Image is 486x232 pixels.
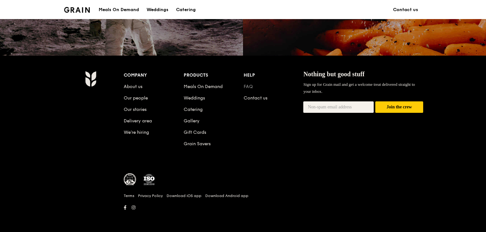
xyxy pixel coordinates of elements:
[124,107,147,112] a: Our stories
[124,130,149,135] a: We’re hiring
[138,193,163,198] a: Privacy Policy
[124,118,152,124] a: Delivery area
[172,0,200,19] a: Catering
[244,71,304,80] div: Help
[184,95,205,101] a: Weddings
[143,0,172,19] a: Weddings
[85,71,96,87] img: Grain
[389,0,422,19] a: Contact us
[124,173,136,186] img: MUIS Halal Certified
[184,141,211,147] a: Grain Savers
[184,84,223,89] a: Meals On Demand
[303,71,364,78] span: Nothing but good stuff
[147,0,168,19] div: Weddings
[124,84,142,89] a: About us
[143,173,155,186] img: ISO Certified
[167,193,201,198] a: Download iOS app
[303,82,415,94] span: Sign up for Grain mail and get a welcome treat delivered straight to your inbox.
[124,193,134,198] a: Terms
[184,130,206,135] a: Gift Cards
[184,107,203,112] a: Catering
[60,212,426,217] h6: Revision
[244,84,253,89] a: FAQ
[303,101,374,113] input: Non-spam email address
[124,71,184,80] div: Company
[375,101,423,113] button: Join the crew
[184,71,244,80] div: Products
[184,118,200,124] a: Gallery
[64,7,90,13] img: Grain
[244,95,267,101] a: Contact us
[176,0,196,19] div: Catering
[99,0,139,19] div: Meals On Demand
[124,95,148,101] a: Our people
[205,193,248,198] a: Download Android app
